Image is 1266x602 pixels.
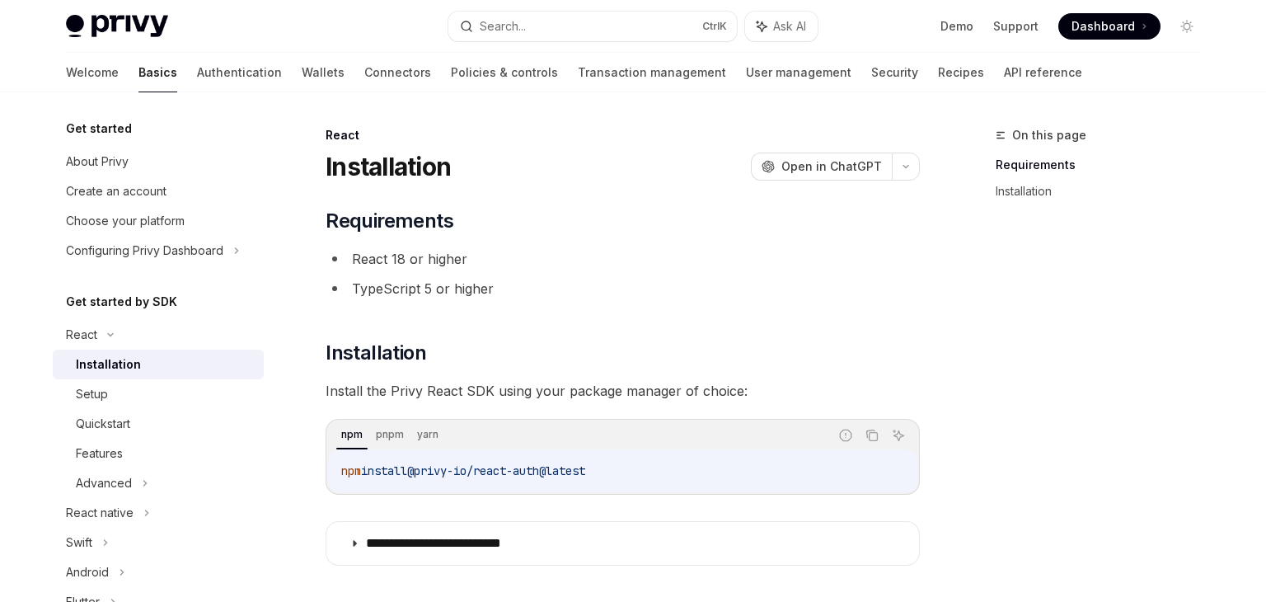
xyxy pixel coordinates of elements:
[302,53,345,92] a: Wallets
[326,340,426,366] span: Installation
[781,158,882,175] span: Open in ChatGPT
[861,425,883,446] button: Copy the contents from the code block
[197,53,282,92] a: Authentication
[746,53,851,92] a: User management
[751,153,892,181] button: Open in ChatGPT
[326,152,451,181] h1: Installation
[76,355,141,374] div: Installation
[53,439,264,468] a: Features
[66,15,168,38] img: light logo
[76,414,130,434] div: Quickstart
[888,425,909,446] button: Ask AI
[996,152,1213,178] a: Requirements
[326,127,920,143] div: React
[938,53,984,92] a: Recipes
[996,178,1213,205] a: Installation
[326,247,920,270] li: React 18 or higher
[745,12,818,41] button: Ask AI
[364,53,431,92] a: Connectors
[53,176,264,206] a: Create an account
[53,409,264,439] a: Quickstart
[66,119,132,139] h5: Get started
[1071,18,1135,35] span: Dashboard
[66,503,134,523] div: React native
[76,384,108,404] div: Setup
[940,18,973,35] a: Demo
[326,277,920,300] li: TypeScript 5 or higher
[76,444,123,463] div: Features
[451,53,558,92] a: Policies & controls
[53,206,264,236] a: Choose your platform
[702,20,727,33] span: Ctrl K
[66,292,177,312] h5: Get started by SDK
[336,425,368,444] div: npm
[66,562,109,582] div: Android
[578,53,726,92] a: Transaction management
[326,208,453,234] span: Requirements
[1012,125,1086,145] span: On this page
[835,425,856,446] button: Report incorrect code
[66,152,129,172] div: About Privy
[66,181,166,201] div: Create an account
[53,147,264,176] a: About Privy
[407,463,585,478] span: @privy-io/react-auth@latest
[993,18,1039,35] a: Support
[773,18,806,35] span: Ask AI
[326,379,920,402] span: Install the Privy React SDK using your package manager of choice:
[66,533,92,553] div: Swift
[412,425,443,444] div: yarn
[66,53,119,92] a: Welcome
[371,425,409,444] div: pnpm
[361,463,407,478] span: install
[66,241,223,261] div: Configuring Privy Dashboard
[138,53,177,92] a: Basics
[871,53,918,92] a: Security
[1058,13,1160,40] a: Dashboard
[341,463,361,478] span: npm
[53,379,264,409] a: Setup
[76,473,132,493] div: Advanced
[66,211,185,231] div: Choose your platform
[53,350,264,379] a: Installation
[480,16,526,36] div: Search...
[1004,53,1082,92] a: API reference
[1174,13,1200,40] button: Toggle dark mode
[66,325,97,345] div: React
[448,12,737,41] button: Search...CtrlK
